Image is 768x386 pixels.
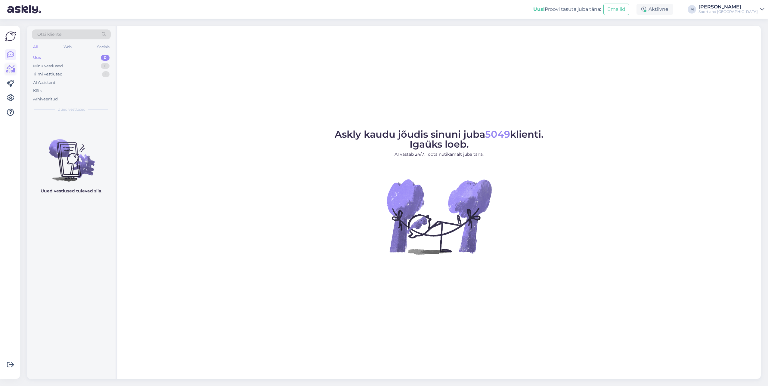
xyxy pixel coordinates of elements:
div: Tiimi vestlused [33,71,63,77]
span: Uued vestlused [57,107,85,112]
button: Emailid [603,4,629,15]
span: 5049 [485,128,510,140]
p: Uued vestlused tulevad siia. [41,188,102,194]
div: 1 [102,71,110,77]
div: Sportland [GEOGRAPHIC_DATA] [698,9,758,14]
div: Minu vestlused [33,63,63,69]
div: Arhiveeritud [33,96,58,102]
img: No Chat active [385,162,493,271]
a: [PERSON_NAME]Sportland [GEOGRAPHIC_DATA] [698,5,764,14]
div: All [32,43,39,51]
img: No chats [27,128,116,182]
img: Askly Logo [5,31,16,42]
b: Uus! [533,6,545,12]
span: Askly kaudu jõudis sinuni juba klienti. Igaüks loeb. [335,128,543,150]
div: M [688,5,696,14]
p: AI vastab 24/7. Tööta nutikamalt juba täna. [335,151,543,158]
div: Aktiivne [636,4,673,15]
div: Proovi tasuta juba täna: [533,6,601,13]
div: 0 [101,55,110,61]
div: Kõik [33,88,42,94]
span: Otsi kliente [37,31,61,38]
div: AI Assistent [33,80,55,86]
div: Uus [33,55,41,61]
div: Socials [96,43,111,51]
div: Web [62,43,73,51]
div: 0 [101,63,110,69]
div: [PERSON_NAME] [698,5,758,9]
